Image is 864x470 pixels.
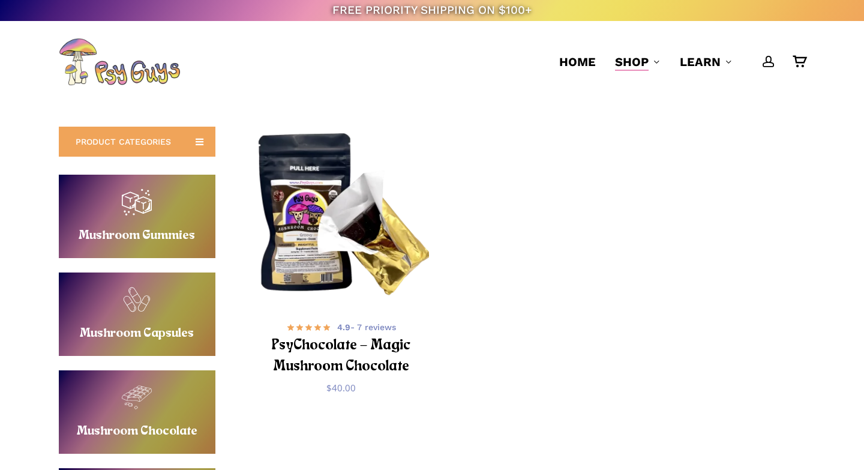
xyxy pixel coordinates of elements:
[269,335,415,378] h2: PsyChocolate – Magic Mushroom Chocolate
[615,53,661,70] a: Shop
[59,38,180,86] img: PsyGuys
[76,136,171,148] span: PRODUCT CATEGORIES
[254,129,430,305] a: PsyChocolate - Magic Mushroom Chocolate
[559,53,596,70] a: Home
[59,127,215,157] a: PRODUCT CATEGORIES
[615,55,649,69] span: Shop
[254,129,430,305] img: Psy Guys mushroom chocolate bar packaging and unwrapped bar
[337,322,350,332] b: 4.9
[326,382,332,394] span: $
[326,382,356,394] bdi: 40.00
[269,320,415,373] a: 4.9- 7 reviews PsyChocolate – Magic Mushroom Chocolate
[550,21,806,103] nav: Main Menu
[680,55,721,69] span: Learn
[680,53,733,70] a: Learn
[337,321,396,333] span: - 7 reviews
[559,55,596,69] span: Home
